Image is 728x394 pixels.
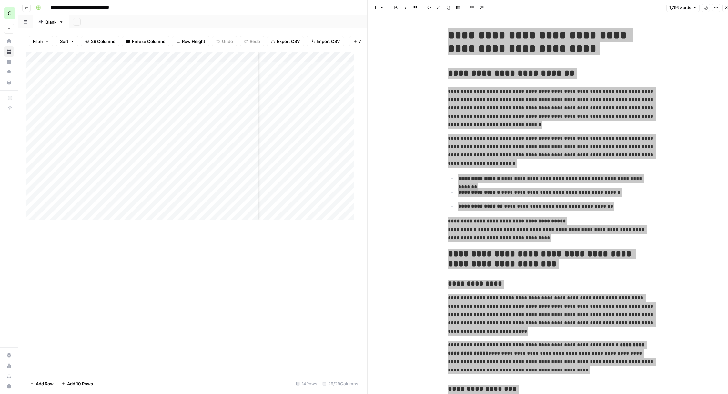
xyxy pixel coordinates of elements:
span: 1,796 words [669,5,691,11]
a: Browse [4,46,14,57]
button: Row Height [172,36,209,46]
button: 29 Columns [81,36,119,46]
button: Add 10 Rows [57,379,97,389]
button: Add Column [349,36,388,46]
button: Import CSV [307,36,344,46]
span: Add Column [359,38,384,44]
a: Home [4,36,14,46]
span: Import CSV [317,38,340,44]
button: Redo [240,36,264,46]
span: Add 10 Rows [67,380,93,387]
a: Insights [4,57,14,67]
span: 29 Columns [91,38,115,44]
a: Usage [4,360,14,371]
button: Help + Support [4,381,14,391]
button: Undo [212,36,237,46]
button: Filter [29,36,53,46]
button: Sort [56,36,78,46]
a: Blank [33,15,69,28]
span: Filter [33,38,43,44]
span: Undo [222,38,233,44]
div: 29/29 Columns [320,379,361,389]
a: Learning Hub [4,371,14,381]
button: 1,796 words [666,4,700,12]
span: Export CSV [277,38,300,44]
button: Freeze Columns [122,36,169,46]
span: Add Row [36,380,54,387]
button: Workspace: Chris's Workspace [4,5,14,21]
span: Redo [250,38,260,44]
div: Blank [45,19,56,25]
div: 14 Rows [293,379,320,389]
a: Your Data [4,77,14,88]
span: C [8,9,12,17]
span: Sort [60,38,68,44]
span: Freeze Columns [132,38,165,44]
button: Add Row [26,379,57,389]
a: Opportunities [4,67,14,77]
a: Settings [4,350,14,360]
button: Export CSV [267,36,304,46]
span: Row Height [182,38,205,44]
